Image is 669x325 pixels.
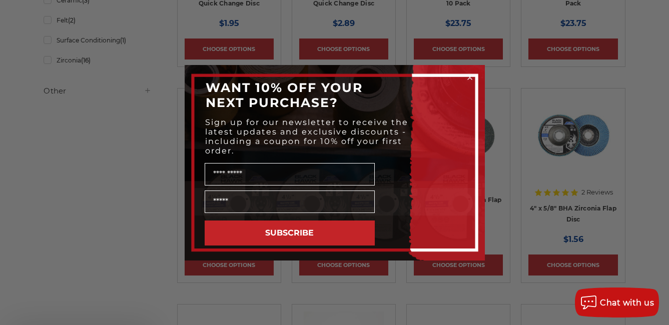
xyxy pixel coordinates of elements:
[205,117,408,155] span: Sign up for our newsletter to receive the latest updates and exclusive discounts - including a co...
[575,287,659,317] button: Chat with us
[205,220,375,245] button: SUBSCRIBE
[465,72,475,82] button: Close dialog
[600,298,654,307] span: Chat with us
[206,80,363,110] span: WANT 10% OFF YOUR NEXT PURCHASE?
[205,190,375,213] input: Email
